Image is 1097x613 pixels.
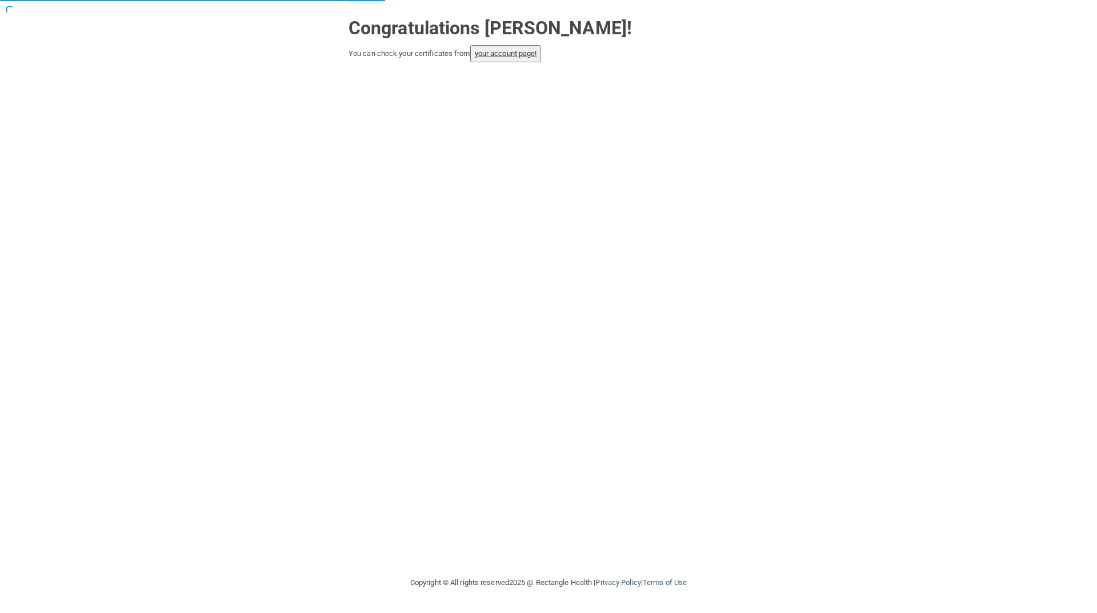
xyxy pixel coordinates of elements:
strong: Congratulations [PERSON_NAME]! [349,17,632,39]
div: Copyright © All rights reserved 2025 @ Rectangle Health | | [340,564,757,601]
div: You can check your certificates from [349,45,748,62]
a: your account page! [475,49,537,58]
a: Privacy Policy [595,578,640,587]
a: Terms of Use [643,578,687,587]
button: your account page! [470,45,542,62]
